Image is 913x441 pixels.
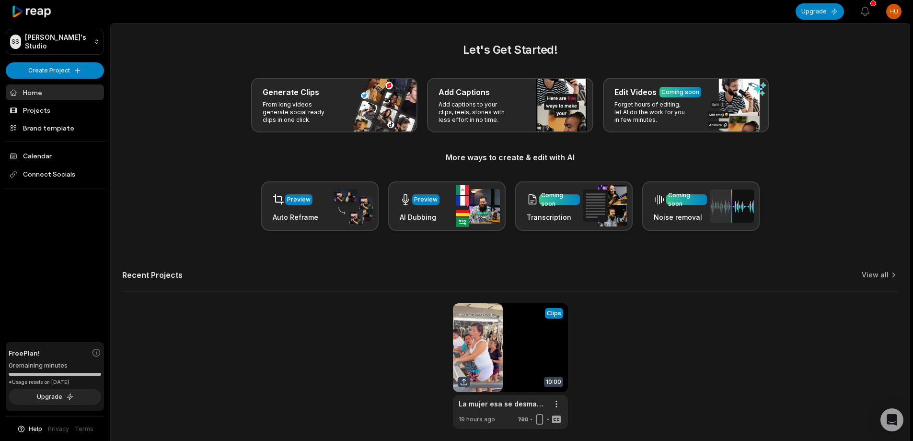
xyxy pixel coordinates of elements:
[9,379,101,386] div: *Usage resets on [DATE]
[661,88,699,96] div: Coming soon
[880,408,903,431] div: Open Intercom Messenger
[9,348,40,358] span: Free Plan!
[439,86,490,98] h3: Add Captions
[122,270,183,280] h2: Recent Projects
[862,270,889,280] a: View all
[329,188,373,225] img: auto_reframe.png
[400,212,439,222] h3: AI Dubbing
[10,35,21,49] div: SS
[654,212,707,222] h3: Noise removal
[122,152,898,163] h3: More ways to create & edit with AI
[263,101,337,124] p: From long videos generate social ready clips in one click.
[583,185,627,226] img: transcription.png
[48,425,69,433] a: Privacy
[9,389,101,405] button: Upgrade
[541,191,578,208] div: Coming soon
[710,190,754,223] img: noise_removal.png
[456,185,500,227] img: ai_dubbing.png
[796,3,844,20] button: Upgrade
[287,195,311,204] div: Preview
[6,120,104,136] a: Brand template
[25,33,90,50] p: [PERSON_NAME]'s Studio
[459,399,547,409] a: La mujer esa se desmayó en el gym
[6,102,104,118] a: Projects
[122,41,898,59] h2: Let's Get Started!
[6,166,104,183] span: Connect Socials
[273,212,318,222] h3: Auto Reframe
[614,101,689,124] p: Forget hours of editing, let AI do the work for you in few minutes.
[9,361,101,370] div: 0 remaining minutes
[439,101,513,124] p: Add captions to your clips, reels, stories with less effort in no time.
[414,195,438,204] div: Preview
[6,148,104,164] a: Calendar
[6,84,104,100] a: Home
[29,425,42,433] span: Help
[75,425,93,433] a: Terms
[6,62,104,79] button: Create Project
[17,425,42,433] button: Help
[263,86,319,98] h3: Generate Clips
[614,86,657,98] h3: Edit Videos
[668,191,705,208] div: Coming soon
[527,212,580,222] h3: Transcription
